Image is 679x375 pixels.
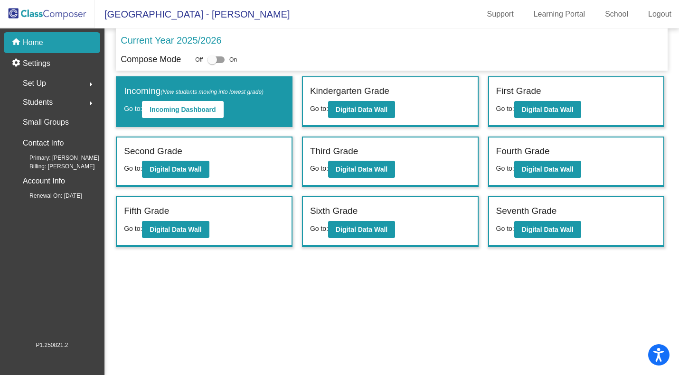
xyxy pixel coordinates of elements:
[328,221,395,238] button: Digital Data Wall
[14,154,99,162] span: Primary: [PERSON_NAME]
[310,145,358,158] label: Third Grade
[310,165,328,172] span: Go to:
[142,101,223,118] button: Incoming Dashboard
[496,105,514,112] span: Go to:
[142,161,209,178] button: Digital Data Wall
[496,204,557,218] label: Seventh Grade
[480,7,521,22] a: Support
[514,161,581,178] button: Digital Data Wall
[526,7,593,22] a: Learning Portal
[124,204,169,218] label: Fifth Grade
[14,162,94,171] span: Billing: [PERSON_NAME]
[522,165,574,173] b: Digital Data Wall
[229,55,237,64] span: On
[195,55,203,64] span: Off
[23,77,46,90] span: Set Up
[328,161,395,178] button: Digital Data Wall
[336,106,387,113] b: Digital Data Wall
[514,221,581,238] button: Digital Data Wall
[23,137,64,150] p: Contact Info
[336,165,387,173] b: Digital Data Wall
[11,37,23,48] mat-icon: home
[310,204,358,218] label: Sixth Grade
[150,165,201,173] b: Digital Data Wall
[23,174,65,188] p: Account Info
[522,226,574,233] b: Digital Data Wall
[310,225,328,232] span: Go to:
[23,58,50,69] p: Settings
[336,226,387,233] b: Digital Data Wall
[496,145,550,158] label: Fourth Grade
[85,98,96,109] mat-icon: arrow_right
[23,116,69,129] p: Small Groups
[124,84,264,98] label: Incoming
[496,84,541,98] label: First Grade
[496,225,514,232] span: Go to:
[124,105,142,112] span: Go to:
[328,101,395,118] button: Digital Data Wall
[641,7,679,22] a: Logout
[124,225,142,232] span: Go to:
[150,226,201,233] b: Digital Data Wall
[121,33,221,47] p: Current Year 2025/2026
[95,7,290,22] span: [GEOGRAPHIC_DATA] - [PERSON_NAME]
[14,192,82,200] span: Renewal On: [DATE]
[124,145,182,158] label: Second Grade
[310,105,328,112] span: Go to:
[121,53,181,66] p: Compose Mode
[142,221,209,238] button: Digital Data Wall
[124,165,142,172] span: Go to:
[85,79,96,90] mat-icon: arrow_right
[597,7,636,22] a: School
[310,84,389,98] label: Kindergarten Grade
[496,165,514,172] span: Go to:
[514,101,581,118] button: Digital Data Wall
[160,89,264,95] span: (New students moving into lowest grade)
[150,106,216,113] b: Incoming Dashboard
[522,106,574,113] b: Digital Data Wall
[23,96,53,109] span: Students
[23,37,43,48] p: Home
[11,58,23,69] mat-icon: settings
